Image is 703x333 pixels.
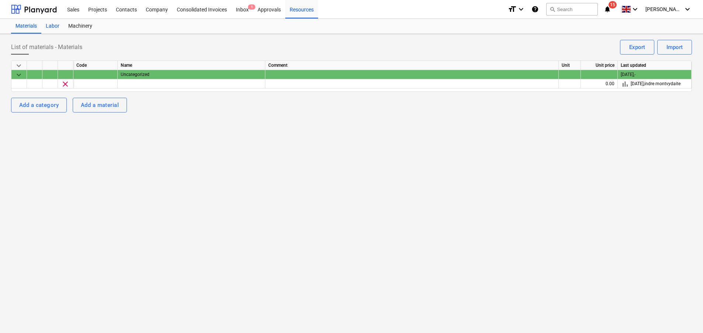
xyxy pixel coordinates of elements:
[73,98,127,112] button: Add a material
[559,61,581,70] div: Unit
[620,40,654,55] button: Export
[41,19,64,34] a: Labor
[19,100,59,110] div: Add a category
[73,61,118,70] div: Code
[61,80,70,89] span: clear
[631,5,640,14] i: keyboard_arrow_down
[549,6,555,12] span: search
[604,5,611,14] i: notifications
[531,5,539,14] i: Knowledge base
[11,19,41,34] a: Materials
[618,61,692,70] div: Last updated
[666,42,683,52] div: Import
[517,5,525,14] i: keyboard_arrow_down
[645,6,682,12] span: [PERSON_NAME]
[81,100,119,110] div: Add a material
[621,79,688,89] div: [DATE] , indre montvydaite
[621,80,630,89] span: Show price history
[118,70,265,79] div: Uncategorized
[629,42,645,52] div: Export
[609,1,617,8] span: 15
[248,4,255,10] span: 1
[581,79,618,89] div: 0.00
[118,61,265,70] div: Name
[581,61,618,70] div: Unit price
[14,70,23,79] span: keyboard_arrow_down
[508,5,517,14] i: format_size
[11,43,82,52] span: List of materials - Materials
[265,61,559,70] div: Comment
[621,70,688,79] div: [DATE] , -
[14,61,23,70] span: keyboard_arrow_down
[683,5,692,14] i: keyboard_arrow_down
[657,40,692,55] button: Import
[64,19,97,34] a: Machinery
[11,98,67,112] button: Add a category
[546,3,598,15] button: Search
